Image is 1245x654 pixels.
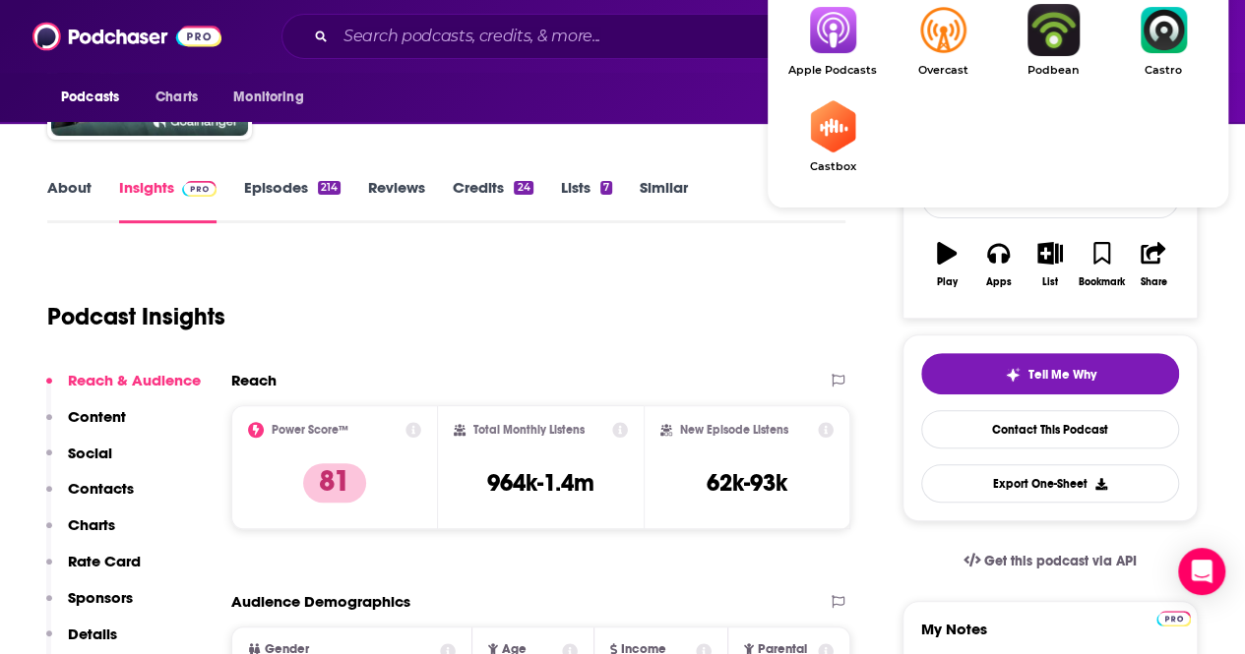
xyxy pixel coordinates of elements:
[680,423,788,437] h2: New Episode Listens
[336,21,843,52] input: Search podcasts, credits, & more...
[281,14,1022,59] div: Search podcasts, credits, & more...
[182,181,217,197] img: Podchaser Pro
[514,181,532,195] div: 24
[272,423,348,437] h2: Power Score™
[303,463,366,503] p: 81
[68,371,201,389] p: Reach & Audience
[368,178,425,223] a: Reviews
[244,178,341,223] a: Episodes214
[984,553,1137,569] span: Get this podcast via API
[46,515,115,552] button: Charts
[46,552,141,588] button: Rate Card
[998,64,1108,77] span: Podbean
[453,178,532,223] a: Credits24
[46,371,201,407] button: Reach & Audience
[61,84,119,111] span: Podcasts
[68,444,112,462] p: Social
[888,4,998,77] a: OvercastOvercast
[998,4,1108,77] a: PodbeanPodbean
[921,620,1179,654] label: My Notes
[707,468,787,498] h3: 62k-93k
[231,592,410,611] h2: Audience Demographics
[473,423,585,437] h2: Total Monthly Listens
[1079,276,1125,288] div: Bookmark
[561,178,612,223] a: Lists7
[778,4,888,77] a: Apple PodcastsApple Podcasts
[778,160,888,173] span: Castbox
[68,479,134,498] p: Contacts
[888,64,998,77] span: Overcast
[600,181,612,195] div: 7
[219,79,329,116] button: open menu
[231,371,277,389] h2: Reach
[318,181,341,195] div: 214
[1156,608,1191,626] a: Pro website
[1108,4,1218,77] a: CastroCastro
[1108,64,1218,77] span: Castro
[921,464,1179,503] button: Export One-Sheet
[948,537,1152,585] a: Get this podcast via API
[1042,276,1058,288] div: List
[921,229,972,300] button: Play
[778,100,888,173] a: CastboxCastbox
[1028,367,1096,383] span: Tell Me Why
[1178,548,1225,595] div: Open Intercom Messenger
[47,302,225,331] h1: Podcast Insights
[1156,611,1191,626] img: Podchaser Pro
[921,353,1179,394] button: tell me why sparkleTell Me Why
[32,18,221,55] img: Podchaser - Follow, Share and Rate Podcasts
[46,588,133,624] button: Sponsors
[1005,367,1021,383] img: tell me why sparkle
[68,407,126,426] p: Content
[68,624,117,643] p: Details
[1076,229,1127,300] button: Bookmark
[937,276,958,288] div: Play
[972,229,1024,300] button: Apps
[46,479,134,515] button: Contacts
[46,444,112,480] button: Social
[1140,276,1166,288] div: Share
[986,276,1012,288] div: Apps
[778,64,888,77] span: Apple Podcasts
[47,178,92,223] a: About
[68,552,141,570] p: Rate Card
[47,79,145,116] button: open menu
[1025,229,1076,300] button: List
[68,515,115,534] p: Charts
[143,79,210,116] a: Charts
[68,588,133,607] p: Sponsors
[156,84,198,111] span: Charts
[46,407,126,444] button: Content
[640,178,688,223] a: Similar
[1128,229,1179,300] button: Share
[487,468,594,498] h3: 964k-1.4m
[921,410,1179,448] a: Contact This Podcast
[233,84,303,111] span: Monitoring
[119,178,217,223] a: InsightsPodchaser Pro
